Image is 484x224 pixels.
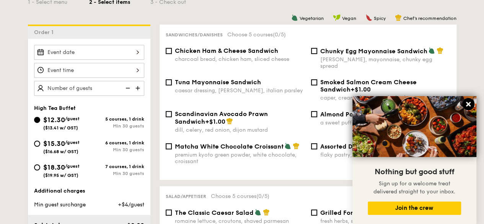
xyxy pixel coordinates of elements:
[374,16,386,21] span: Spicy
[34,29,57,36] span: Order 1
[320,56,450,69] div: [PERSON_NAME], mayonnaise, chunky egg spread
[320,119,450,126] div: a sweet puff pastry filled with dark chocolate
[365,14,372,21] img: icon-spicy.37a8142b.svg
[342,16,356,21] span: Vegan
[320,47,427,55] span: Chunky Egg Mayonnaise Sandwich
[34,164,40,170] input: $18.30/guest($19.95 w/ GST)7 courses, 1 drinkMin 30 guests
[256,193,269,199] span: (0/5)
[89,164,144,169] div: 7 courses, 1 drink
[175,87,305,94] div: caesar dressing, [PERSON_NAME], italian parsley
[350,86,371,93] span: +$1.00
[34,105,76,111] span: High Tea Buffet
[254,209,261,216] img: icon-vegetarian.fe4039eb.svg
[65,116,80,121] span: /guest
[34,63,144,78] input: Event time
[166,32,223,38] span: Sandwiches/Danishes
[43,149,78,154] span: ($16.68 w/ GST)
[320,95,450,101] div: caper, cream cheese, smoked salmon
[117,201,144,208] span: +$4/guest
[166,194,206,199] span: Salad/Appetiser
[166,111,172,117] input: Scandinavian Avocado Prawn Sandwich+$1.00dill, celery, red onion, dijon mustard
[205,118,225,125] span: +$1.00
[166,143,172,149] input: Matcha White Chocolate Croissantpremium kyoto green powder, white chocolate, croissant
[166,79,172,85] input: Tuna Mayonnaise Sandwichcaesar dressing, [PERSON_NAME], italian parsley
[121,81,133,95] img: icon-reduce.1d2dbef1.svg
[403,16,456,21] span: Chef's recommendation
[395,14,402,21] img: icon-chef-hat.a58ddaea.svg
[320,111,430,118] span: Almond Pain Au Chocolat Croissant
[352,96,476,157] img: DSC07876-Edit02-Large.jpeg
[89,116,144,122] div: 5 courses, 1 drink
[320,152,450,158] div: flaky pastry, housemade fillings
[311,79,317,85] input: Smoked Salmon Cream Cheese Sandwich+$1.00caper, cream cheese, smoked salmon
[175,127,305,133] div: dill, celery, red onion, dijon mustard
[43,116,65,124] span: $12.30
[43,125,78,131] span: ($13.41 w/ GST)
[34,45,144,60] input: Event date
[311,48,317,54] input: Chunky Egg Mayonnaise Sandwich[PERSON_NAME], mayonnaise, chunky egg spread
[320,78,417,93] span: Smoked Salmon Cream Cheese Sandwich
[333,14,341,21] img: icon-vegan.f8ff3823.svg
[211,193,269,199] span: Choose 5 courses
[375,167,454,177] span: Nothing but good stuff
[273,31,286,38] span: (0/5)
[65,140,80,145] span: /guest
[175,78,261,86] span: Tuna Mayonnaise Sandwich
[311,143,317,149] input: Assorted Danish Pastriesflaky pastry, housemade fillings
[34,201,86,208] span: Min guest surcharge
[89,123,144,129] div: Min 30 guests
[166,48,172,54] input: Chicken Ham & Cheese Sandwichcharcoal bread, chicken ham, sliced cheese
[175,56,305,62] div: charcoal bread, chicken ham, sliced cheese
[175,110,268,125] span: Scandinavian Avocado Prawn Sandwich
[284,142,291,149] img: icon-vegetarian.fe4039eb.svg
[263,209,270,216] img: icon-chef-hat.a58ddaea.svg
[43,163,65,172] span: $18.30
[300,16,324,21] span: Vegetarian
[311,111,317,117] input: Almond Pain Au Chocolat Croissanta sweet puff pastry filled with dark chocolate
[175,209,254,216] span: The Classic Caesar Salad
[291,14,298,21] img: icon-vegetarian.fe4039eb.svg
[175,152,305,165] div: premium kyoto green powder, white chocolate, croissant
[34,187,144,195] div: Additional charges
[320,143,394,150] span: Assorted Danish Pastries
[462,98,474,110] button: Close
[227,31,286,38] span: Choose 5 courses
[34,141,40,147] input: $15.30/guest($16.68 w/ GST)6 courses, 1 drinkMin 30 guests
[65,164,80,169] span: /guest
[89,140,144,146] div: 6 courses, 1 drink
[89,147,144,152] div: Min 30 guests
[311,209,317,216] input: Grilled Forest Mushroom Saladfresh herbs, shiitake mushroom, king oyster, balsamic dressing
[166,209,172,216] input: The Classic Caesar Saladromaine lettuce, croutons, shaved parmesan flakes, cherry tomatoes, house...
[175,143,284,150] span: Matcha White Chocolate Croissant
[34,117,40,123] input: $12.30/guest($13.41 w/ GST)5 courses, 1 drinkMin 30 guests
[437,47,443,54] img: icon-chef-hat.a58ddaea.svg
[293,142,300,149] img: icon-chef-hat.a58ddaea.svg
[373,180,455,195] span: Sign up for a welcome treat delivered straight to your inbox.
[133,81,144,95] img: icon-add.58712e84.svg
[43,139,65,148] span: $15.30
[34,81,144,96] input: Number of guests
[175,47,278,54] span: Chicken Ham & Cheese Sandwich
[320,209,415,216] span: Grilled Forest Mushroom Salad
[89,171,144,176] div: Min 30 guests
[428,47,435,54] img: icon-vegetarian.fe4039eb.svg
[43,173,78,178] span: ($19.95 w/ GST)
[226,118,233,124] img: icon-chef-hat.a58ddaea.svg
[368,201,461,215] button: Join the crew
